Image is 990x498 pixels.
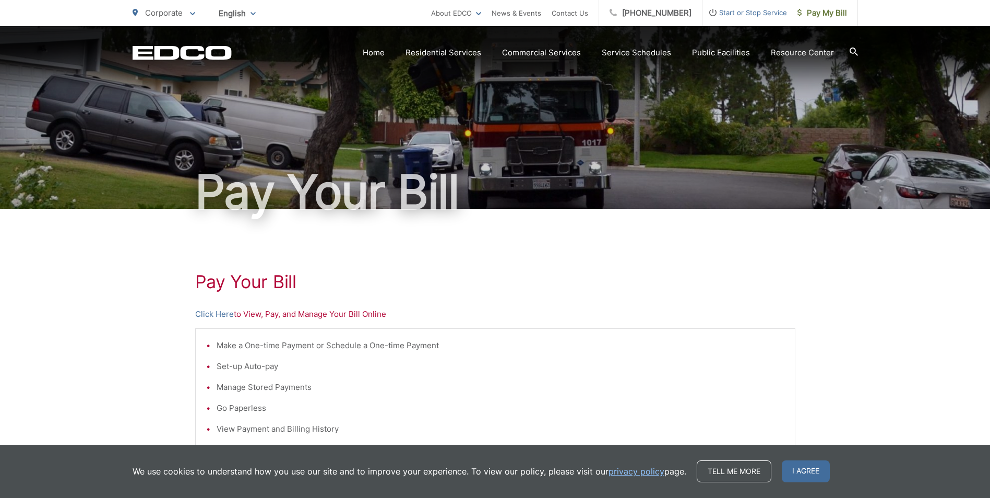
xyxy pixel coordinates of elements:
[145,8,183,18] span: Corporate
[211,4,264,22] span: English
[431,7,481,19] a: About EDCO
[217,402,784,414] li: Go Paperless
[133,166,858,218] h1: Pay Your Bill
[217,339,784,352] li: Make a One-time Payment or Schedule a One-time Payment
[217,360,784,373] li: Set-up Auto-pay
[502,46,581,59] a: Commercial Services
[692,46,750,59] a: Public Facilities
[133,45,232,60] a: EDCD logo. Return to the homepage.
[492,7,541,19] a: News & Events
[133,465,686,478] p: We use cookies to understand how you use our site and to improve your experience. To view our pol...
[195,308,234,321] a: Click Here
[697,460,771,482] a: Tell me more
[363,46,385,59] a: Home
[609,465,664,478] a: privacy policy
[405,46,481,59] a: Residential Services
[217,423,784,435] li: View Payment and Billing History
[195,271,795,292] h1: Pay Your Bill
[217,381,784,394] li: Manage Stored Payments
[602,46,671,59] a: Service Schedules
[782,460,830,482] span: I agree
[771,46,834,59] a: Resource Center
[195,308,795,321] p: to View, Pay, and Manage Your Bill Online
[552,7,588,19] a: Contact Us
[797,7,847,19] span: Pay My Bill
